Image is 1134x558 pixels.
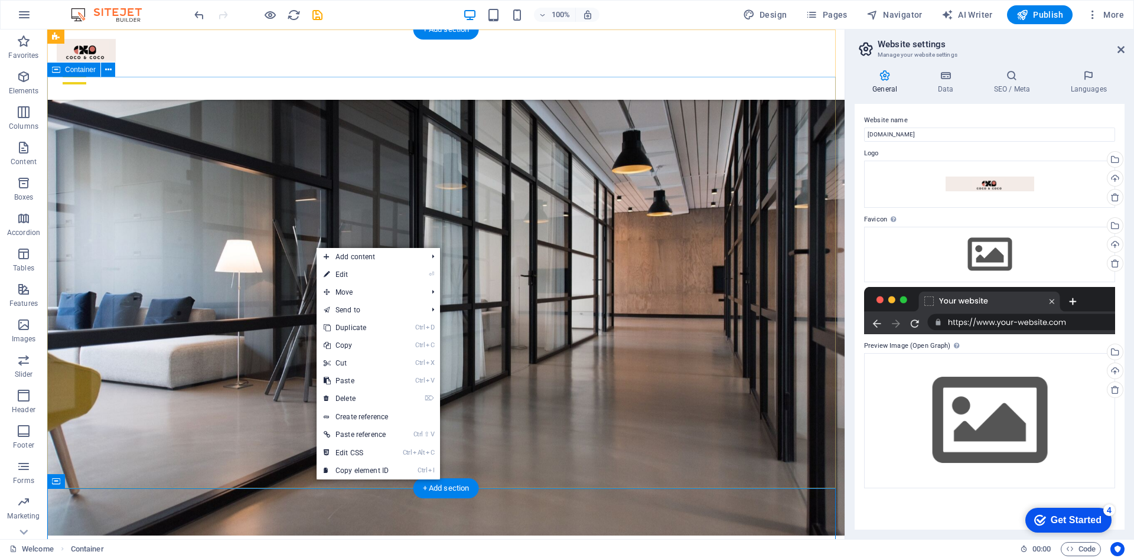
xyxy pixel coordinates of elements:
i: Undo: Change image (Ctrl+Z) [193,8,206,22]
a: CtrlAltCEdit CSS [317,444,396,462]
p: Footer [13,440,34,450]
i: V [426,377,434,384]
h4: Data [920,70,976,94]
h4: General [855,70,920,94]
a: Create reference [317,408,440,426]
i: Ctrl [415,341,425,349]
i: Ctrl [415,359,425,367]
i: Reload page [287,8,301,22]
i: Alt [413,449,425,456]
i: Ctrl [403,449,412,456]
i: On resize automatically adjust zoom level to fit chosen device. [582,9,593,20]
span: Move [317,283,422,301]
i: Ctrl [413,430,423,438]
button: 100% [534,8,576,22]
i: X [426,359,434,367]
div: Design (Ctrl+Alt+Y) [738,5,792,24]
button: Usercentrics [1110,542,1125,556]
p: Tables [13,263,34,273]
button: reload [286,8,301,22]
a: CtrlDDuplicate [317,319,396,337]
button: Publish [1007,5,1073,24]
button: undo [192,8,206,22]
span: More [1087,9,1124,21]
a: Send to [317,301,422,319]
i: Ctrl [415,377,425,384]
i: C [426,449,434,456]
i: C [426,341,434,349]
a: ⏎Edit [317,266,396,283]
label: Preview Image (Open Graph) [864,339,1115,353]
span: Publish [1016,9,1063,21]
input: Name... [864,128,1115,142]
span: : [1041,544,1042,553]
span: 00 00 [1032,542,1051,556]
label: Website name [864,113,1115,128]
p: Marketing [7,511,40,521]
p: Favorites [8,51,38,60]
p: Content [11,157,37,167]
a: Click to cancel selection. Double-click to open Pages [9,542,54,556]
a: ⌦Delete [317,390,396,407]
span: Add content [317,248,422,266]
p: Slider [15,370,33,379]
label: Logo [864,146,1115,161]
span: Navigator [866,9,923,21]
div: + Add section [413,19,479,40]
a: CtrlXCut [317,354,396,372]
button: More [1082,5,1129,24]
h6: 100% [552,8,571,22]
button: Navigator [862,5,927,24]
div: Get Started [35,13,86,24]
p: Elements [9,86,39,96]
button: Code [1061,542,1101,556]
p: Forms [13,476,34,485]
div: Untitleddesign12-jg2VGaiBB15EgPq61Cyfsw.png [864,161,1115,208]
p: Boxes [14,192,34,202]
i: V [431,430,434,438]
button: AI Writer [937,5,998,24]
a: Ctrl⇧VPaste reference [317,426,396,443]
div: + Add section [413,478,479,498]
span: Design [743,9,787,21]
p: Columns [9,122,38,131]
p: Features [9,299,38,308]
div: Select files from the file manager, stock photos, or upload file(s) [864,353,1115,488]
span: Click to select. Double-click to edit [71,542,104,556]
i: Ctrl [418,466,427,474]
i: ⇧ [424,430,429,438]
label: Favicon [864,213,1115,227]
div: Select files from the file manager, stock photos, or upload file(s) [864,227,1115,282]
div: 4 [87,2,99,14]
span: Pages [806,9,847,21]
h2: Website settings [878,39,1125,50]
a: CtrlVPaste [317,372,396,390]
h4: Languages [1052,70,1125,94]
p: Images [12,334,36,344]
a: CtrlCCopy [317,337,396,354]
nav: breadcrumb [71,542,104,556]
i: ⌦ [425,394,434,402]
a: CtrlICopy element ID [317,462,396,479]
span: Code [1066,542,1096,556]
h4: SEO / Meta [976,70,1052,94]
i: D [426,324,434,331]
button: Pages [801,5,852,24]
p: Header [12,405,35,415]
button: save [310,8,324,22]
span: AI Writer [941,9,993,21]
h6: Session time [1020,542,1051,556]
img: Editor Logo [68,8,157,22]
i: Ctrl [415,324,425,331]
h3: Manage your website settings [878,50,1101,60]
div: Get Started 4 items remaining, 20% complete [9,6,96,31]
i: I [428,466,434,474]
button: Design [738,5,792,24]
span: Container [65,66,96,73]
p: Accordion [7,228,40,237]
i: ⏎ [429,270,434,278]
